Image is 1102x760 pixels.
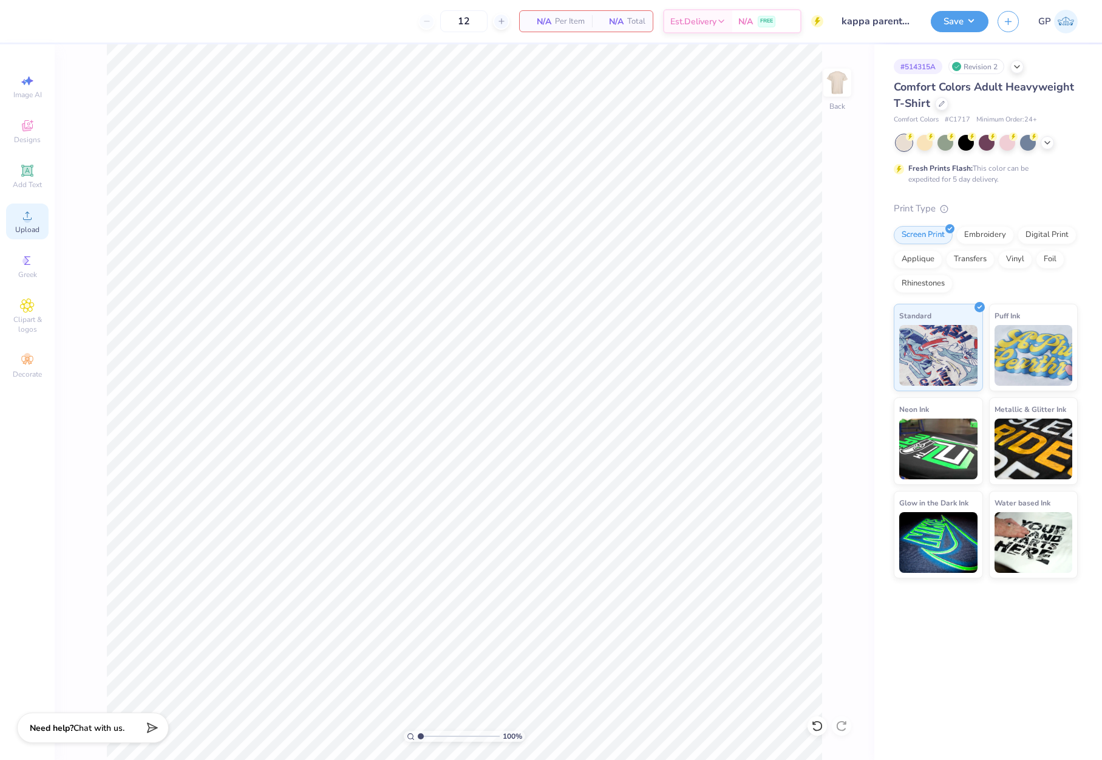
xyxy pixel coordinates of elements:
[760,17,773,26] span: FREE
[894,59,942,74] div: # 514315A
[13,180,42,190] span: Add Text
[931,11,988,32] button: Save
[948,59,1004,74] div: Revision 2
[995,325,1073,386] img: Puff Ink
[832,9,922,33] input: Untitled Design
[908,163,1058,185] div: This color can be expedited for 5 day delivery.
[894,202,1078,216] div: Print Type
[894,250,942,269] div: Applique
[73,722,124,734] span: Chat with us.
[15,225,39,235] span: Upload
[1038,15,1051,29] span: GP
[894,275,953,293] div: Rhinestones
[1036,250,1064,269] div: Foil
[894,115,939,125] span: Comfort Colors
[976,115,1037,125] span: Minimum Order: 24 +
[527,15,551,28] span: N/A
[908,163,973,173] strong: Fresh Prints Flash:
[899,403,929,416] span: Neon Ink
[899,496,968,509] span: Glow in the Dark Ink
[995,309,1020,322] span: Puff Ink
[627,15,645,28] span: Total
[14,135,41,145] span: Designs
[995,419,1073,479] img: Metallic & Glitter Ink
[956,226,1014,244] div: Embroidery
[829,101,845,112] div: Back
[13,90,42,100] span: Image AI
[825,70,849,95] img: Back
[995,512,1073,573] img: Water based Ink
[998,250,1032,269] div: Vinyl
[13,369,42,379] span: Decorate
[1018,226,1076,244] div: Digital Print
[946,250,995,269] div: Transfers
[894,226,953,244] div: Screen Print
[899,309,931,322] span: Standard
[899,325,978,386] img: Standard
[995,496,1050,509] span: Water based Ink
[503,731,522,742] span: 100 %
[899,419,978,479] img: Neon Ink
[440,10,488,32] input: – –
[1054,10,1078,33] img: Germaine Penalosa
[945,115,970,125] span: # C1717
[899,512,978,573] img: Glow in the Dark Ink
[555,15,585,28] span: Per Item
[599,15,624,28] span: N/A
[894,80,1074,111] span: Comfort Colors Adult Heavyweight T-Shirt
[670,15,716,28] span: Est. Delivery
[1038,10,1078,33] a: GP
[18,270,37,279] span: Greek
[6,315,49,334] span: Clipart & logos
[995,403,1066,416] span: Metallic & Glitter Ink
[738,15,753,28] span: N/A
[30,722,73,734] strong: Need help?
